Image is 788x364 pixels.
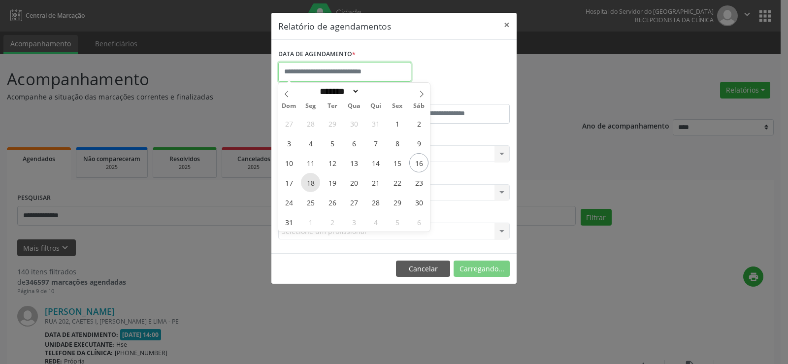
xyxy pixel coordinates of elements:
span: Agosto 10, 2025 [279,153,298,172]
span: Agosto 25, 2025 [301,193,320,212]
span: Seg [300,103,322,109]
span: Julho 27, 2025 [279,114,298,133]
button: Cancelar [396,261,450,277]
span: Agosto 5, 2025 [323,133,342,153]
button: Close [497,13,517,37]
span: Agosto 15, 2025 [388,153,407,172]
span: Setembro 6, 2025 [409,212,428,232]
span: Agosto 27, 2025 [344,193,363,212]
span: Agosto 16, 2025 [409,153,428,172]
span: Agosto 22, 2025 [388,173,407,192]
span: Agosto 18, 2025 [301,173,320,192]
span: Ter [322,103,343,109]
span: Agosto 2, 2025 [409,114,428,133]
span: Agosto 8, 2025 [388,133,407,153]
h5: Relatório de agendamentos [278,20,391,33]
input: Year [360,86,392,97]
span: Agosto 17, 2025 [279,173,298,192]
span: Dom [278,103,300,109]
span: Agosto 29, 2025 [388,193,407,212]
span: Agosto 6, 2025 [344,133,363,153]
span: Qui [365,103,387,109]
span: Julho 30, 2025 [344,114,363,133]
span: Sex [387,103,408,109]
span: Agosto 9, 2025 [409,133,428,153]
button: Carregando... [454,261,510,277]
span: Setembro 3, 2025 [344,212,363,232]
span: Agosto 21, 2025 [366,173,385,192]
span: Julho 29, 2025 [323,114,342,133]
span: Sáb [408,103,430,109]
select: Month [316,86,360,97]
span: Qua [343,103,365,109]
span: Agosto 20, 2025 [344,173,363,192]
span: Agosto 13, 2025 [344,153,363,172]
span: Setembro 5, 2025 [388,212,407,232]
span: Agosto 23, 2025 [409,173,428,192]
span: Agosto 3, 2025 [279,133,298,153]
span: Agosto 12, 2025 [323,153,342,172]
span: Agosto 26, 2025 [323,193,342,212]
span: Agosto 28, 2025 [366,193,385,212]
span: Setembro 2, 2025 [323,212,342,232]
span: Agosto 19, 2025 [323,173,342,192]
span: Agosto 1, 2025 [388,114,407,133]
span: Agosto 11, 2025 [301,153,320,172]
span: Julho 28, 2025 [301,114,320,133]
span: Setembro 1, 2025 [301,212,320,232]
label: DATA DE AGENDAMENTO [278,47,356,62]
span: Julho 31, 2025 [366,114,385,133]
span: Setembro 4, 2025 [366,212,385,232]
label: ATÉ [396,89,510,104]
span: Agosto 31, 2025 [279,212,298,232]
span: Agosto 24, 2025 [279,193,298,212]
span: Agosto 14, 2025 [366,153,385,172]
span: Agosto 4, 2025 [301,133,320,153]
span: Agosto 30, 2025 [409,193,428,212]
span: Agosto 7, 2025 [366,133,385,153]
